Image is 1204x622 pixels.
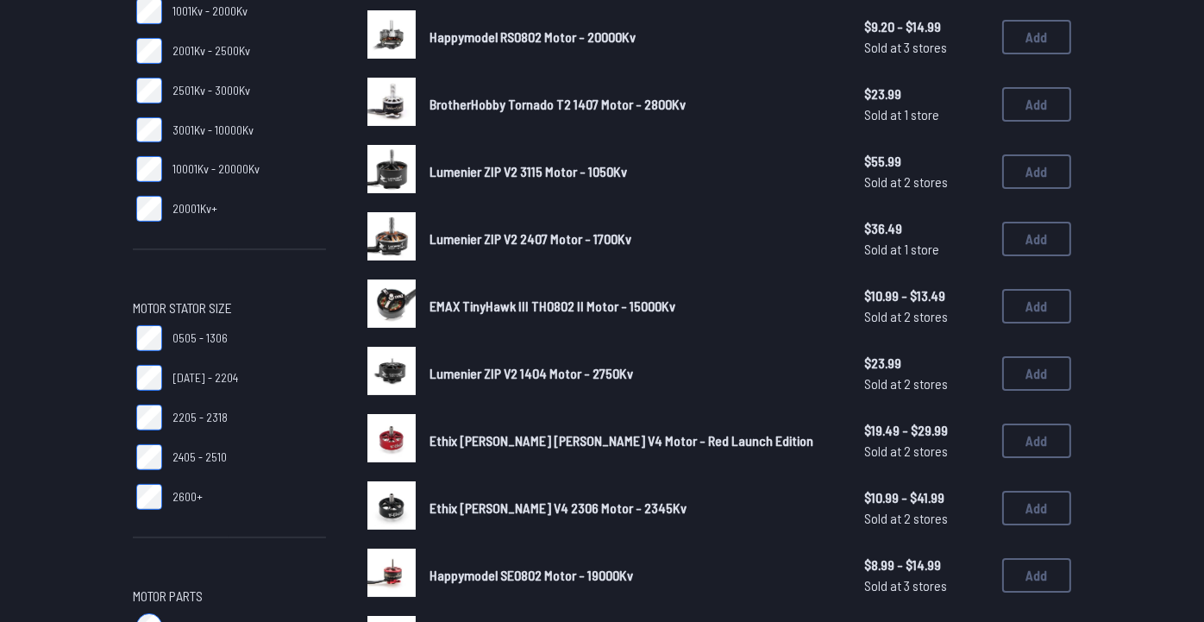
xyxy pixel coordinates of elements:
[1002,87,1071,122] button: Add
[172,449,227,466] span: 2405 - 2510
[136,78,162,104] input: 2501Kv - 3000Kv
[864,151,988,172] span: $55.99
[172,122,254,139] span: 3001Kv - 10000Kv
[367,280,416,333] a: image
[172,409,228,426] span: 2205 - 2318
[367,10,416,59] img: image
[367,145,416,193] img: image
[864,37,988,58] span: Sold at 3 stores
[136,444,162,470] input: 2405 - 2510
[430,163,627,179] span: Lumenier ZIP V2 3115 Motor - 1050Kv
[172,488,203,506] span: 2600+
[367,212,416,266] a: image
[133,586,203,606] span: Motor Parts
[430,363,837,384] a: Lumenier ZIP V2 1404 Motor - 2750Kv
[864,239,988,260] span: Sold at 1 store
[430,27,837,47] a: Happymodel RS0802 Motor - 20000Kv
[367,549,416,602] a: image
[136,156,162,182] input: 10001Kv - 20000Kv
[367,549,416,597] img: image
[367,78,416,131] a: image
[367,347,416,395] img: image
[1002,222,1071,256] button: Add
[864,172,988,192] span: Sold at 2 stores
[1002,356,1071,391] button: Add
[864,218,988,239] span: $36.49
[864,104,988,125] span: Sold at 1 store
[864,353,988,374] span: $23.99
[864,420,988,441] span: $19.49 - $29.99
[1002,491,1071,525] button: Add
[136,405,162,430] input: 2205 - 2318
[430,432,813,449] span: Ethix [PERSON_NAME] [PERSON_NAME] V4 Motor - Red Launch Edition
[136,484,162,510] input: 2600+
[430,28,636,45] span: Happymodel RS0802 Motor - 20000Kv
[172,160,260,178] span: 10001Kv - 20000Kv
[367,212,416,261] img: image
[430,498,837,518] a: Ethix [PERSON_NAME] V4 2306 Motor - 2345Kv
[864,84,988,104] span: $23.99
[367,347,416,400] a: image
[1002,20,1071,54] button: Add
[136,196,162,222] input: 20001Kv+
[1002,558,1071,593] button: Add
[864,508,988,529] span: Sold at 2 stores
[367,481,416,530] img: image
[864,555,988,575] span: $8.99 - $14.99
[367,280,416,328] img: image
[430,365,633,381] span: Lumenier ZIP V2 1404 Motor - 2750Kv
[1002,154,1071,189] button: Add
[136,325,162,351] input: 0505 - 1306
[1002,424,1071,458] button: Add
[430,296,837,317] a: EMAX TinyHawk III TH0802 II Motor - 15000Kv
[430,94,837,115] a: BrotherHobby Tornado T2 1407 Motor - 2800Kv
[172,200,217,217] span: 20001Kv+
[133,298,232,318] span: Motor Stator Size
[430,161,837,182] a: Lumenier ZIP V2 3115 Motor - 1050Kv
[430,499,687,516] span: Ethix [PERSON_NAME] V4 2306 Motor - 2345Kv
[136,38,162,64] input: 2001Kv - 2500Kv
[367,145,416,198] a: image
[430,565,837,586] a: Happymodel SE0802 Motor - 19000Kv
[430,96,686,112] span: BrotherHobby Tornado T2 1407 Motor - 2800Kv
[172,42,250,60] span: 2001Kv - 2500Kv
[1002,289,1071,324] button: Add
[430,430,837,451] a: Ethix [PERSON_NAME] [PERSON_NAME] V4 Motor - Red Launch Edition
[430,567,633,583] span: Happymodel SE0802 Motor - 19000Kv
[864,16,988,37] span: $9.20 - $14.99
[864,286,988,306] span: $10.99 - $13.49
[367,78,416,126] img: image
[430,229,837,249] a: Lumenier ZIP V2 2407 Motor - 1700Kv
[367,10,416,64] a: image
[864,441,988,462] span: Sold at 2 stores
[367,414,416,468] a: image
[864,374,988,394] span: Sold at 2 stores
[367,481,416,535] a: image
[864,487,988,508] span: $10.99 - $41.99
[136,117,162,143] input: 3001Kv - 10000Kv
[136,365,162,391] input: [DATE] - 2204
[172,330,228,347] span: 0505 - 1306
[864,575,988,596] span: Sold at 3 stores
[864,306,988,327] span: Sold at 2 stores
[367,414,416,462] img: image
[172,369,238,386] span: [DATE] - 2204
[172,82,250,99] span: 2501Kv - 3000Kv
[430,298,675,314] span: EMAX TinyHawk III TH0802 II Motor - 15000Kv
[430,230,631,247] span: Lumenier ZIP V2 2407 Motor - 1700Kv
[172,3,248,20] span: 1001Kv - 2000Kv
